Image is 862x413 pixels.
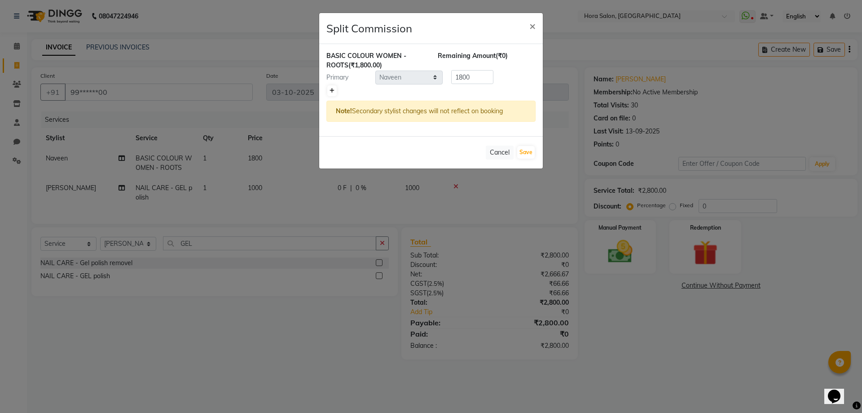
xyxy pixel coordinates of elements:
[522,13,543,38] button: Close
[326,20,412,36] h4: Split Commission
[326,52,406,69] span: BASIC COLOUR WOMEN - ROOTS
[486,146,514,160] button: Cancel
[336,107,352,115] strong: Note!
[517,146,535,159] button: Save
[824,377,853,404] iframe: chat widget
[438,52,496,60] span: Remaining Amount
[496,52,508,60] span: (₹0)
[320,73,375,82] div: Primary
[529,19,536,32] span: ×
[326,101,536,122] div: Secondary stylist changes will not reflect on booking
[348,61,382,69] span: (₹1,800.00)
